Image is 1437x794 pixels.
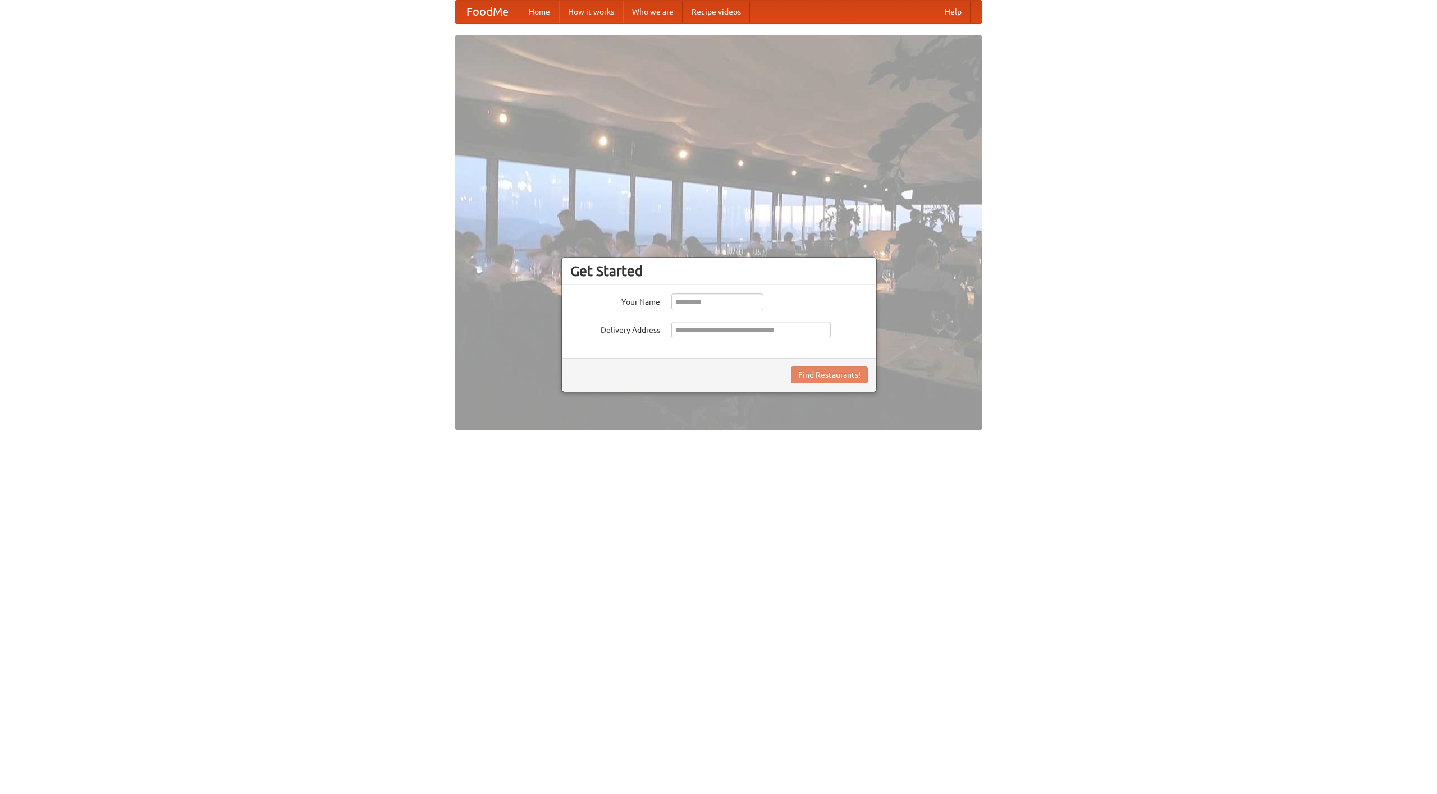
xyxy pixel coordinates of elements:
label: Your Name [570,293,660,307]
a: Recipe videos [683,1,750,23]
a: How it works [559,1,623,23]
a: FoodMe [455,1,520,23]
a: Help [936,1,971,23]
h3: Get Started [570,263,868,279]
button: Find Restaurants! [791,366,868,383]
a: Home [520,1,559,23]
a: Who we are [623,1,683,23]
label: Delivery Address [570,322,660,336]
